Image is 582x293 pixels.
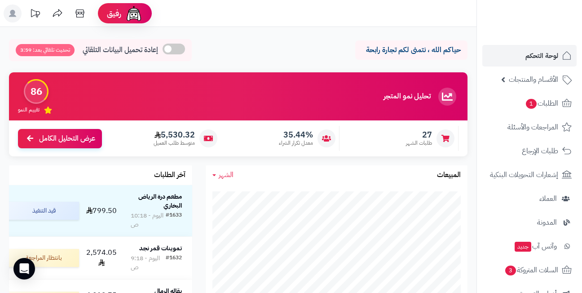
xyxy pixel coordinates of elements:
span: 3 [505,266,516,275]
span: السلات المتروكة [504,264,558,276]
div: قيد التنفيذ [7,202,79,220]
div: #1633 [166,211,182,229]
img: ai-face.png [125,4,143,22]
span: رفيق [107,8,121,19]
span: الأقسام والمنتجات [509,73,558,86]
a: المراجعات والأسئلة [482,116,577,138]
td: 2,574.05 [83,237,120,279]
span: وآتس آب [514,240,557,253]
a: الشهر [212,170,234,180]
p: حياكم الله ، نتمنى لكم تجارة رابحة [362,45,461,55]
td: 799.50 [83,185,120,236]
span: 27 [406,130,432,140]
span: تقييم النمو [18,106,40,114]
h3: تحليل نمو المتجر [384,93,431,101]
span: 5,530.32 [154,130,195,140]
a: إشعارات التحويلات البنكية [482,164,577,186]
span: العملاء [539,192,557,205]
div: اليوم - 9:18 ص [131,254,166,272]
span: المدونة [537,216,557,229]
div: Open Intercom Messenger [13,258,35,280]
a: الطلبات1 [482,93,577,114]
span: عرض التحليل الكامل [39,133,95,144]
strong: تموينات قمر نجد [139,244,182,253]
h3: المبيعات [437,171,461,179]
span: تحديث تلقائي بعد: 3:59 [16,44,75,56]
span: متوسط طلب العميل [154,139,195,147]
span: إشعارات التحويلات البنكية [490,169,558,181]
span: 1 [526,99,537,109]
a: السلات المتروكة3 [482,259,577,281]
div: بانتظار المراجعة [7,249,79,267]
span: طلبات الإرجاع [522,145,558,157]
a: لوحة التحكم [482,45,577,67]
a: تحديثات المنصة [24,4,46,25]
h3: آخر الطلبات [154,171,185,179]
span: طلبات الشهر [406,139,432,147]
span: لوحة التحكم [525,49,558,62]
span: الشهر [219,169,234,180]
a: وآتس آبجديد [482,235,577,257]
a: طلبات الإرجاع [482,140,577,162]
div: #1632 [166,254,182,272]
img: logo-2.png [521,25,573,44]
a: عرض التحليل الكامل [18,129,102,148]
span: المراجعات والأسئلة [507,121,558,133]
span: معدل تكرار الشراء [279,139,313,147]
a: العملاء [482,188,577,209]
div: اليوم - 10:18 ص [131,211,166,229]
span: 35.44% [279,130,313,140]
span: جديد [515,242,531,252]
span: إعادة تحميل البيانات التلقائي [83,45,158,55]
span: الطلبات [525,97,558,110]
a: المدونة [482,212,577,233]
strong: مطعم درة الرياض البخاري [138,192,182,210]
